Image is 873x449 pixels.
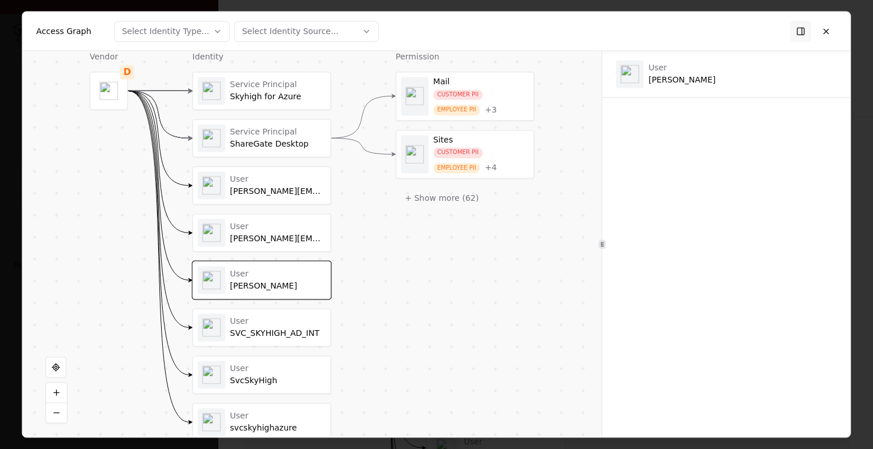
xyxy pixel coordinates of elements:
div: [PERSON_NAME][EMAIL_ADDRESS][DOMAIN_NAME] [230,186,326,197]
div: EMPLOYEE PII [433,163,480,174]
div: Vendor [89,51,128,62]
div: User [230,411,326,421]
button: +4 [485,163,497,173]
div: D [120,65,134,79]
div: Service Principal [230,80,326,90]
div: Access Graph [36,25,91,37]
button: +3 [485,105,497,115]
div: User [230,174,326,185]
div: Select Identity Source... [242,25,338,37]
div: SvcSkyHigh [230,376,326,386]
div: [PERSON_NAME][EMAIL_ADDRESS][DOMAIN_NAME] [230,234,326,244]
div: User [648,63,715,73]
div: + 4 [485,163,497,173]
div: CUSTOMER PII [433,89,483,100]
div: [PERSON_NAME] [230,281,326,291]
img: entra [621,65,639,83]
div: SVC_SKYHIGH_AD_INT [230,328,326,339]
button: Select Identity Source... [234,21,379,42]
div: EMPLOYEE PII [433,104,480,115]
div: User [230,269,326,279]
div: Permission [396,51,534,62]
div: + 3 [485,105,497,115]
div: Identity [192,51,331,62]
div: Skyhigh for Azure [230,92,326,102]
div: User [230,364,326,374]
div: User [230,316,326,327]
button: + Show more (62) [396,188,488,208]
div: Service Principal [230,127,326,137]
div: Mail [433,77,529,87]
div: Sites [433,135,529,145]
div: User [230,222,326,232]
div: [PERSON_NAME] [648,63,715,85]
div: CUSTOMER PII [433,147,483,158]
div: ShareGate Desktop [230,139,326,149]
div: Select Identity Type... [122,25,209,37]
div: svcskyhighazure [230,423,326,433]
button: Select Identity Type... [114,21,230,42]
